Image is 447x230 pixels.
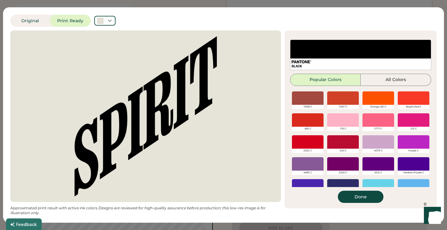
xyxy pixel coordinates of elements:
[338,191,383,203] button: Done
[327,171,359,175] div: 2356 C
[418,203,444,229] iframe: Front Chat
[398,171,429,175] div: Medium Purple C
[327,127,359,131] div: 176 C
[362,127,394,131] div: 1777 C
[292,105,324,109] div: 7608 C
[362,149,394,153] div: 4079 C
[398,105,429,109] div: Bright Red C
[362,171,394,175] div: 3515 C
[292,127,324,131] div: 485 C
[362,105,394,109] div: Orange 021 C
[10,206,266,215] em: Designs are reviewed for high-quality assurance before production; this low-res image is for illu...
[10,15,50,27] button: Original
[361,74,431,86] button: All Colors
[50,15,91,27] button: Print Ready
[398,127,429,131] div: 213 C
[327,149,359,153] div: 200 C
[398,149,429,153] div: Purple C
[327,105,359,109] div: 7597 C
[292,149,324,153] div: 2035 C
[10,206,281,215] div: Approximated print result with active ink colors.
[292,171,324,175] div: 4083 C
[292,64,430,69] div: BLACK
[290,74,361,86] button: Popular Colors
[292,60,311,63] img: 1024px-Pantone_logo.svg.png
